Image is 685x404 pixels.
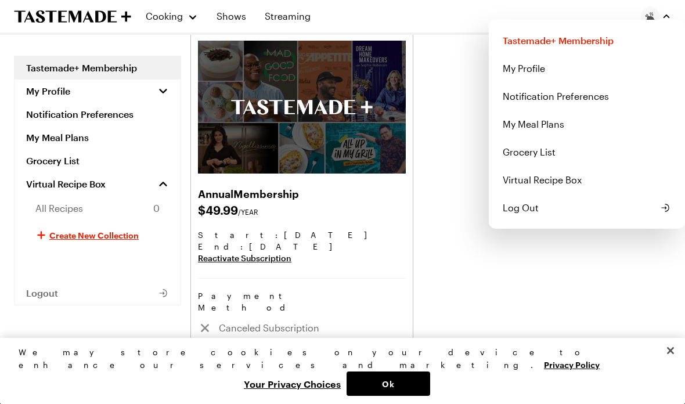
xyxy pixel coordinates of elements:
[641,7,659,26] img: Profile picture
[496,27,678,55] a: Tastemade+ Membership
[658,338,683,363] button: Close
[496,55,678,82] a: My Profile
[489,20,685,229] div: Profile picture
[238,371,347,396] button: Your Privacy Choices
[347,371,430,396] button: Ok
[496,166,678,194] a: Virtual Recipe Box
[496,138,678,166] a: Grocery List
[496,110,678,138] a: My Meal Plans
[19,346,657,371] div: We may store cookies on your device to enhance our services and marketing.
[503,201,539,215] span: Log Out
[496,82,678,110] a: Notification Preferences
[19,346,657,396] div: Privacy
[641,7,671,26] button: Profile picture
[544,359,600,370] a: More information about your privacy, opens in a new tab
